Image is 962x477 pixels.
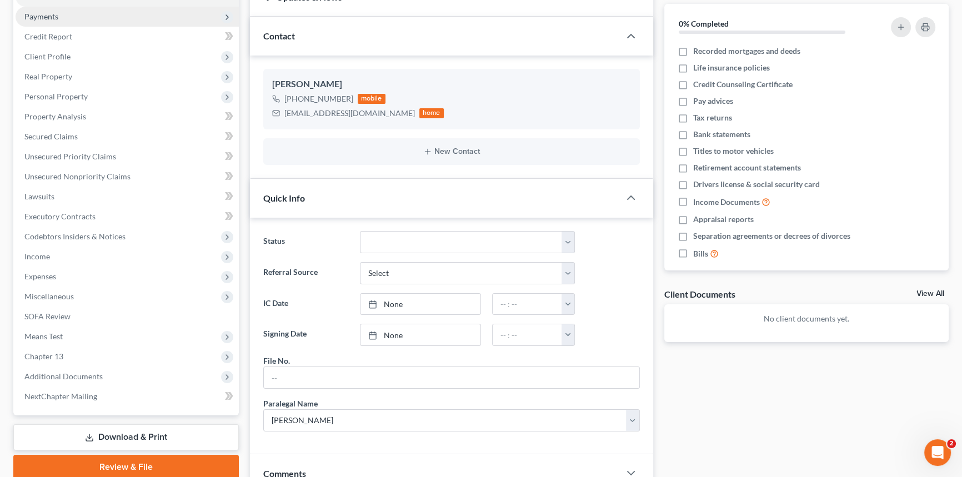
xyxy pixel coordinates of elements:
span: Recorded mortgages and deeds [693,46,800,57]
span: Additional Documents [24,371,103,381]
span: Real Property [24,72,72,81]
div: mobile [358,94,385,104]
a: None [360,294,480,315]
div: [PERSON_NAME] [272,78,631,91]
span: Life insurance policies [693,62,770,73]
a: SOFA Review [16,307,239,327]
a: Property Analysis [16,107,239,127]
span: Executory Contracts [24,212,96,221]
span: Bank statements [693,129,750,140]
div: [PHONE_NUMBER] [284,93,353,104]
span: NextChapter Mailing [24,391,97,401]
a: Executory Contracts [16,207,239,227]
span: Unsecured Nonpriority Claims [24,172,131,181]
span: Payments [24,12,58,21]
span: Bills [693,248,708,259]
span: Pay advices [693,96,733,107]
span: 2 [947,439,956,448]
span: SOFA Review [24,312,71,321]
a: Credit Report [16,27,239,47]
strong: 0% Completed [679,19,729,28]
div: Client Documents [664,288,735,300]
span: Lawsuits [24,192,54,201]
input: -- [264,367,639,388]
span: Client Profile [24,52,71,61]
a: Download & Print [13,424,239,450]
span: Means Test [24,332,63,341]
span: Chapter 13 [24,352,63,361]
div: [EMAIL_ADDRESS][DOMAIN_NAME] [284,108,415,119]
span: Drivers license & social security card [693,179,820,190]
label: IC Date [258,293,354,315]
span: Titles to motor vehicles [693,145,774,157]
p: No client documents yet. [673,313,940,324]
span: Codebtors Insiders & Notices [24,232,126,241]
span: Miscellaneous [24,292,74,301]
span: Personal Property [24,92,88,101]
span: Expenses [24,272,56,281]
a: View All [916,290,944,298]
span: Property Analysis [24,112,86,121]
a: Lawsuits [16,187,239,207]
span: Appraisal reports [693,214,754,225]
span: Unsecured Priority Claims [24,152,116,161]
label: Referral Source [258,262,354,284]
span: Contact [263,31,295,41]
input: -- : -- [493,294,563,315]
span: Quick Info [263,193,305,203]
label: Status [258,231,354,253]
input: -- : -- [493,324,563,345]
a: Unsecured Priority Claims [16,147,239,167]
label: Signing Date [258,324,354,346]
div: home [419,108,444,118]
div: Paralegal Name [263,398,318,409]
span: Income Documents [693,197,760,208]
span: Separation agreements or decrees of divorces [693,230,850,242]
span: Retirement account statements [693,162,801,173]
span: Income [24,252,50,261]
a: Secured Claims [16,127,239,147]
span: Secured Claims [24,132,78,141]
a: Unsecured Nonpriority Claims [16,167,239,187]
div: File No. [263,355,290,366]
span: Credit Counseling Certificate [693,79,793,90]
iframe: Intercom live chat [924,439,951,466]
a: NextChapter Mailing [16,386,239,406]
span: Tax returns [693,112,732,123]
a: None [360,324,480,345]
span: Credit Report [24,32,72,41]
button: New Contact [272,147,631,156]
